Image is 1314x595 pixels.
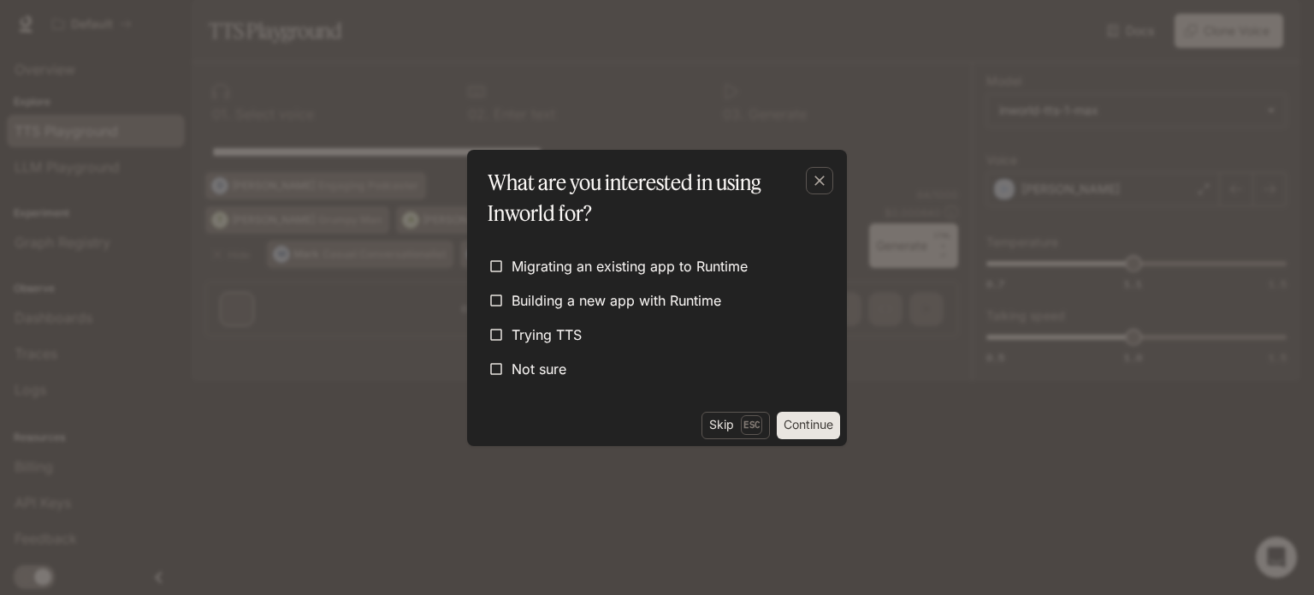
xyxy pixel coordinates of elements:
button: SkipEsc [701,412,770,439]
span: Not sure [512,359,566,379]
span: Trying TTS [512,324,582,345]
button: Continue [777,412,840,439]
span: Building a new app with Runtime [512,290,721,311]
p: What are you interested in using Inworld for? [488,167,820,229]
span: Migrating an existing app to Runtime [512,256,748,277]
p: Esc [741,415,762,434]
